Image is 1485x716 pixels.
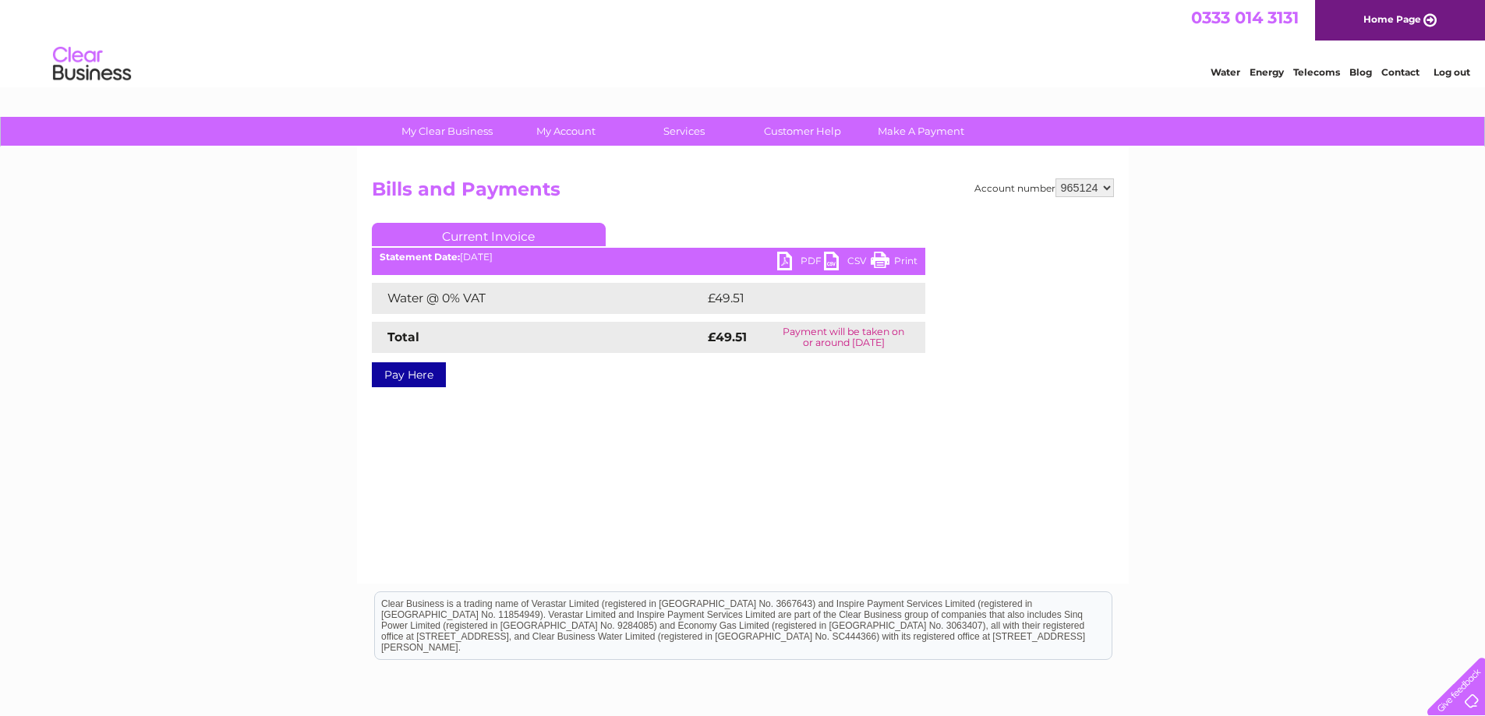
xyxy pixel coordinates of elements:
a: My Account [501,117,630,146]
a: Customer Help [738,117,867,146]
b: Statement Date: [380,251,460,263]
a: Water [1211,66,1240,78]
td: Payment will be taken on or around [DATE] [762,322,925,353]
a: Print [871,252,918,274]
a: Contact [1381,66,1420,78]
a: My Clear Business [383,117,511,146]
a: Pay Here [372,362,446,387]
td: Water @ 0% VAT [372,283,704,314]
a: Blog [1349,66,1372,78]
strong: Total [387,330,419,344]
div: Clear Business is a trading name of Verastar Limited (registered in [GEOGRAPHIC_DATA] No. 3667643... [375,9,1112,76]
a: 0333 014 3131 [1191,8,1299,27]
a: CSV [824,252,871,274]
a: Log out [1434,66,1470,78]
a: Make A Payment [857,117,985,146]
div: Account number [974,178,1114,197]
strong: £49.51 [708,330,747,344]
a: Services [620,117,748,146]
a: PDF [777,252,824,274]
a: Energy [1250,66,1284,78]
td: £49.51 [704,283,893,314]
a: Current Invoice [372,223,606,246]
div: [DATE] [372,252,925,263]
h2: Bills and Payments [372,178,1114,208]
img: logo.png [52,41,132,88]
a: Telecoms [1293,66,1340,78]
